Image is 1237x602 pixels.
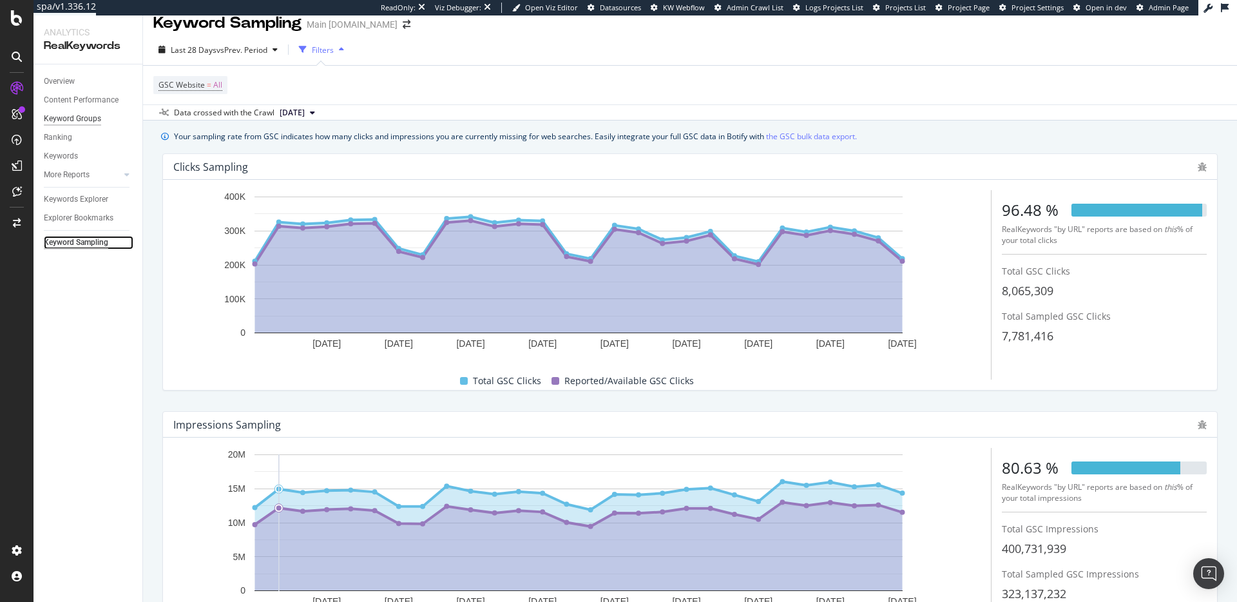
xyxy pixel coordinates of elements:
[158,79,205,90] span: GSC Website
[456,338,484,349] text: [DATE]
[381,3,416,13] div: ReadOnly:
[1002,328,1053,344] span: 7,781,416
[44,193,108,206] div: Keywords Explorer
[294,39,349,60] button: Filters
[307,18,398,31] div: Main [DOMAIN_NAME]
[44,75,133,88] a: Overview
[312,44,334,55] div: Filters
[44,26,132,39] div: Analytics
[1002,568,1139,580] span: Total Sampled GSC Impressions
[1002,586,1066,601] span: 323,137,232
[153,39,283,60] button: Last 28 DaysvsPrev. Period
[1086,3,1127,12] span: Open in dev
[805,3,863,12] span: Logs Projects List
[44,168,90,182] div: More Reports
[1164,481,1177,492] i: this
[44,211,133,225] a: Explorer Bookmarks
[153,12,302,34] div: Keyword Sampling
[1073,3,1127,13] a: Open in dev
[714,3,783,13] a: Admin Crawl List
[228,483,245,494] text: 15M
[44,131,72,144] div: Ranking
[473,373,541,389] span: Total GSC Clicks
[1002,224,1207,246] div: RealKeywords "by URL" reports are based on % of your total clicks
[44,193,133,206] a: Keywords Explorer
[1012,3,1064,12] span: Project Settings
[174,107,274,119] div: Data crossed with the Crawl
[512,3,578,13] a: Open Viz Editor
[935,3,990,13] a: Project Page
[44,236,108,249] div: Keyword Sampling
[1002,310,1111,322] span: Total Sampled GSC Clicks
[525,3,578,12] span: Open Viz Editor
[274,105,320,121] button: [DATE]
[228,518,245,528] text: 10M
[1164,224,1177,235] i: this
[1193,558,1224,589] div: Open Intercom Messenger
[171,44,216,55] span: Last 28 Days
[744,338,772,349] text: [DATE]
[173,160,248,173] div: Clicks Sampling
[385,338,413,349] text: [DATE]
[161,130,1219,143] div: info banner
[600,3,641,12] span: Datasources
[885,3,926,12] span: Projects List
[793,3,863,13] a: Logs Projects List
[207,79,211,90] span: =
[888,338,916,349] text: [DATE]
[44,93,119,107] div: Content Performance
[435,3,481,13] div: Viz Debugger:
[44,93,133,107] a: Content Performance
[873,3,926,13] a: Projects List
[44,131,133,144] a: Ranking
[727,3,783,12] span: Admin Crawl List
[1002,457,1059,479] div: 80.63 %
[528,338,557,349] text: [DATE]
[564,373,694,389] span: Reported/Available GSC Clicks
[600,338,629,349] text: [DATE]
[1198,162,1207,171] div: bug
[1136,3,1189,13] a: Admin Page
[240,328,245,338] text: 0
[44,211,113,225] div: Explorer Bookmarks
[1149,3,1189,12] span: Admin Page
[999,3,1064,13] a: Project Settings
[588,3,641,13] a: Datasources
[1002,481,1207,503] div: RealKeywords "by URL" reports are based on % of your total impressions
[224,226,245,236] text: 300K
[224,294,245,304] text: 100K
[44,39,132,53] div: RealKeywords
[1002,523,1098,535] span: Total GSC Impressions
[1002,199,1059,221] div: 96.48 %
[233,552,245,562] text: 5M
[173,190,983,361] svg: A chart.
[766,130,857,143] a: the GSC bulk data export.
[174,130,857,143] div: Your sampling rate from GSC indicates how many clicks and impressions you are currently missing f...
[213,76,222,94] span: All
[1002,541,1066,556] span: 400,731,939
[44,150,133,163] a: Keywords
[403,20,410,29] div: arrow-right-arrow-left
[663,3,705,12] span: KW Webflow
[672,338,700,349] text: [DATE]
[1198,420,1207,429] div: bug
[44,236,133,249] a: Keyword Sampling
[816,338,845,349] text: [DATE]
[1002,265,1070,277] span: Total GSC Clicks
[44,112,133,126] a: Keyword Groups
[224,192,245,202] text: 400K
[44,168,120,182] a: More Reports
[173,418,281,431] div: Impressions Sampling
[651,3,705,13] a: KW Webflow
[312,338,341,349] text: [DATE]
[224,260,245,270] text: 200K
[228,450,245,460] text: 20M
[216,44,267,55] span: vs Prev. Period
[280,107,305,119] span: 2025 Aug. 17th
[1002,283,1053,298] span: 8,065,309
[44,75,75,88] div: Overview
[44,150,78,163] div: Keywords
[44,112,101,126] div: Keyword Groups
[948,3,990,12] span: Project Page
